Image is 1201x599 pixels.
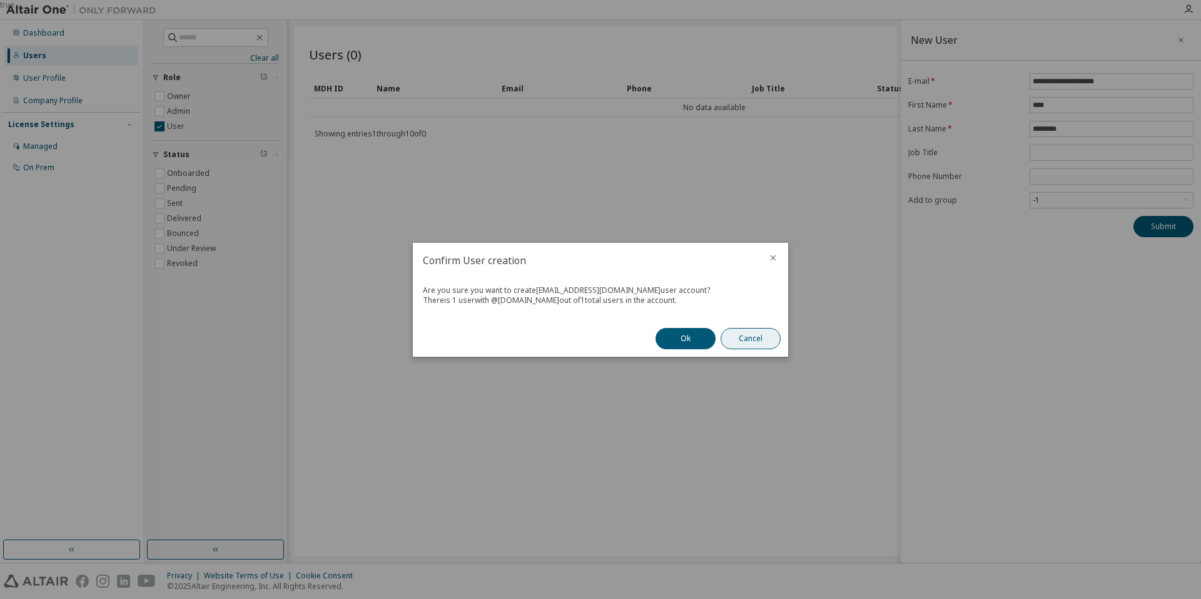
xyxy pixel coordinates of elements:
[423,285,778,295] div: Are you sure you want to create [EMAIL_ADDRESS][DOMAIN_NAME] user account?
[768,253,778,263] button: close
[656,328,716,349] button: Ok
[413,243,758,278] h2: Confirm User creation
[423,295,778,305] div: There is 1 user with @ [DOMAIN_NAME] out of 1 total users in the account.
[721,328,781,349] button: Cancel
